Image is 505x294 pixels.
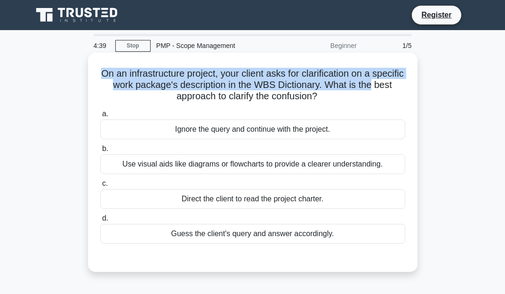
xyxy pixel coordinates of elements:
[151,36,280,55] div: PMP - Scope Management
[416,9,457,21] a: Register
[102,144,108,152] span: b.
[100,224,405,244] div: Guess the client's query and answer accordingly.
[102,179,108,187] span: c.
[280,36,362,55] div: Beginner
[100,119,405,139] div: Ignore the query and continue with the project.
[362,36,417,55] div: 1/5
[100,154,405,174] div: Use visual aids like diagrams or flowcharts to provide a clearer understanding.
[99,68,406,103] h5: On an infrastructure project, your client asks for clarification on a specific work package's des...
[88,36,115,55] div: 4:39
[115,40,151,52] a: Stop
[100,189,405,209] div: Direct the client to read the project charter.
[102,110,108,118] span: a.
[102,214,108,222] span: d.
